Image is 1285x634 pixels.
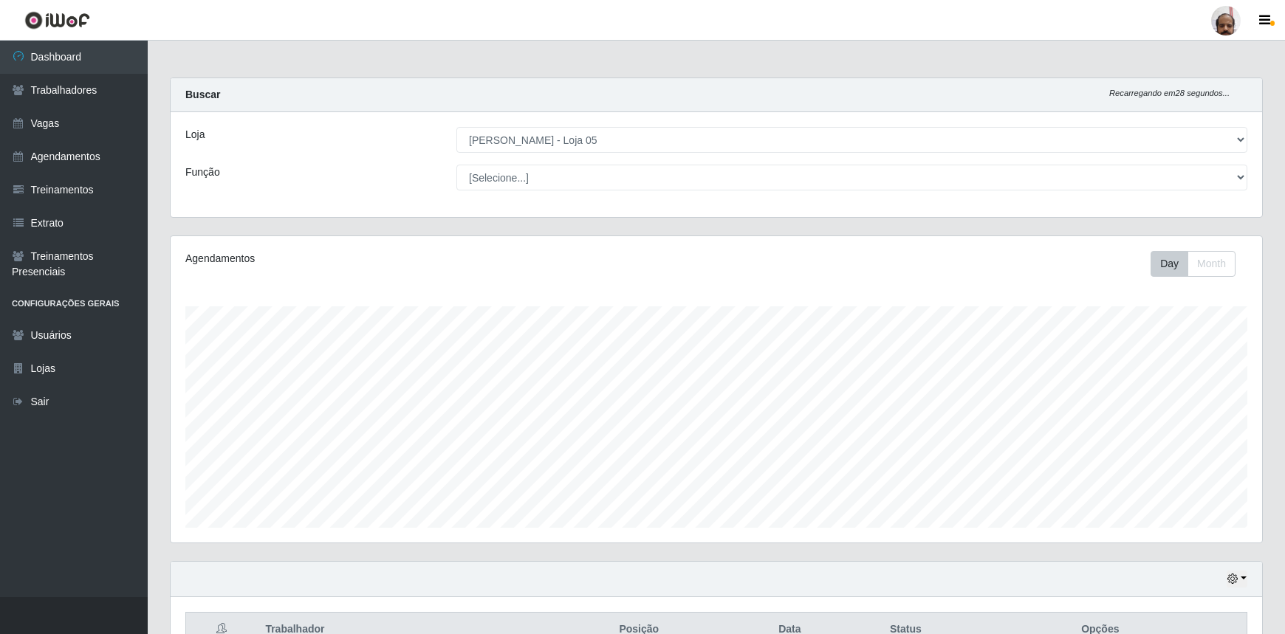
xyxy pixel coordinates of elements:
div: Agendamentos [185,251,615,266]
img: CoreUI Logo [24,11,90,30]
button: Day [1151,251,1188,277]
strong: Buscar [185,89,220,100]
i: Recarregando em 28 segundos... [1109,89,1230,97]
label: Função [185,165,220,180]
div: First group [1151,251,1236,277]
div: Toolbar with button groups [1151,251,1247,277]
label: Loja [185,127,205,142]
button: Month [1188,251,1236,277]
